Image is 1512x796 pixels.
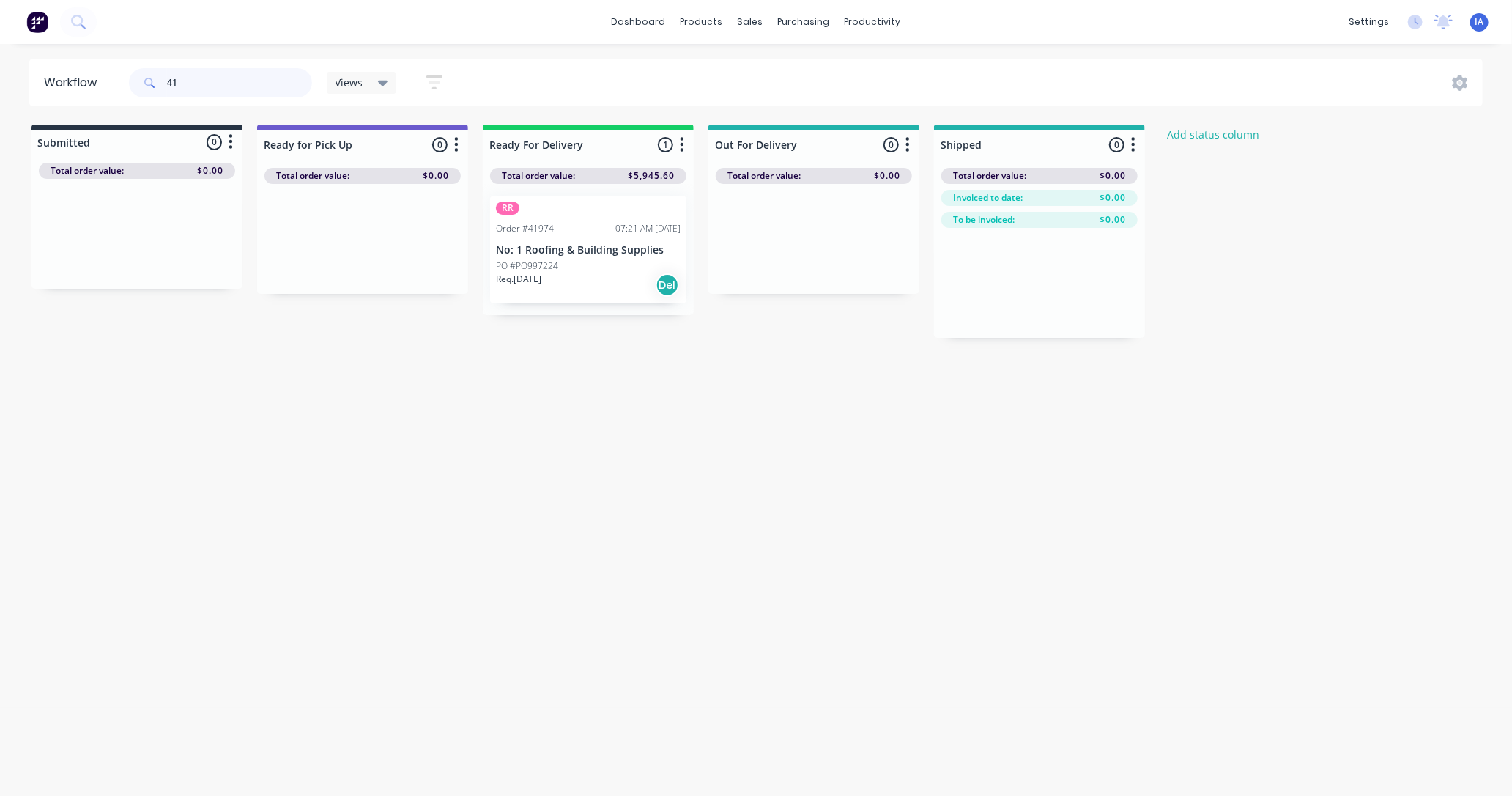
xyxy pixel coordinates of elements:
span: $0.00 [1100,213,1126,226]
span: Total order value: [953,169,1026,183]
span: $0.00 [874,169,900,183]
div: products [673,11,730,33]
div: Del [656,273,679,297]
div: productivity [837,11,908,33]
div: RR [496,202,519,215]
span: $0.00 [423,169,449,183]
span: Total order value: [502,169,575,183]
div: sales [730,11,771,33]
img: Factory [26,11,48,33]
div: 07:21 AM [DATE] [615,222,681,235]
span: Invoiced to date: [953,191,1023,204]
button: Add status column [1160,125,1267,144]
span: Total order value: [276,169,349,183]
div: RROrder #4197407:21 AM [DATE]No: 1 Roofing & Building SuppliesPO #PO997224Req.[DATE]Del [490,196,686,303]
span: Total order value: [51,164,124,177]
span: $0.00 [1100,169,1126,183]
a: dashboard [604,11,673,33]
input: Search for orders... [167,68,312,97]
span: IA [1475,15,1484,29]
div: settings [1341,11,1396,33]
span: To be invoiced: [953,213,1015,226]
div: Order #41974 [496,222,554,235]
div: purchasing [771,11,837,33]
div: Workflow [44,74,104,92]
span: $0.00 [1100,191,1126,204]
p: PO #PO997224 [496,259,558,273]
span: $0.00 [197,164,223,177]
span: Total order value: [727,169,801,183]
p: No: 1 Roofing & Building Supplies [496,244,681,257]
span: Views [336,75,363,90]
span: $5,945.60 [628,169,675,183]
p: Req. [DATE] [496,273,541,286]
